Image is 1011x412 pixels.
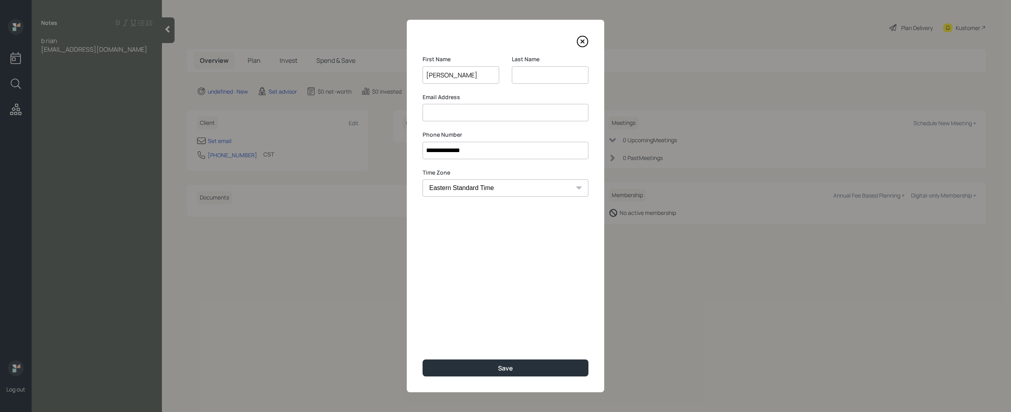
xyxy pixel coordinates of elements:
label: First Name [423,55,499,63]
label: Last Name [512,55,588,63]
label: Time Zone [423,169,588,177]
label: Phone Number [423,131,588,139]
button: Save [423,359,588,376]
div: Save [498,364,513,372]
label: Email Address [423,93,588,101]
